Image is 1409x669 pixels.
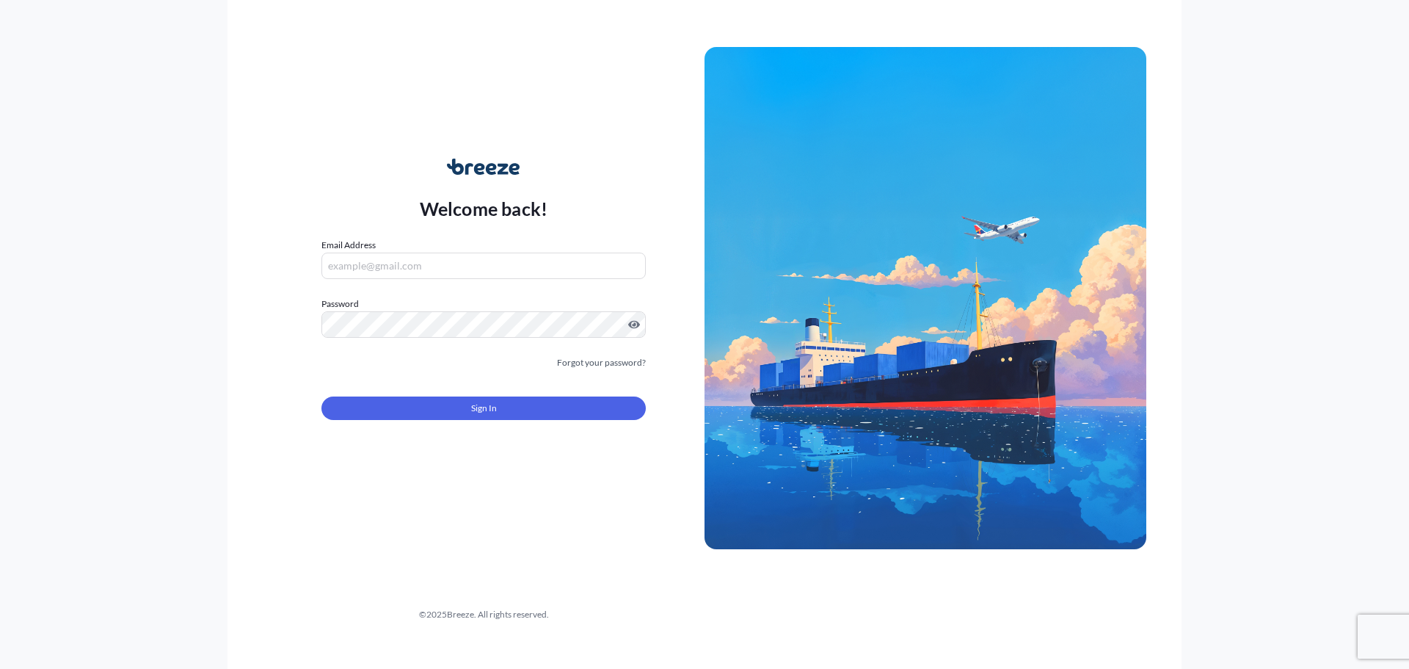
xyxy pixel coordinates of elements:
button: Show password [628,319,640,330]
label: Password [321,297,646,311]
div: © 2025 Breeze. All rights reserved. [263,607,704,622]
span: Sign In [471,401,497,416]
a: Forgot your password? [557,355,646,370]
label: Email Address [321,238,376,253]
p: Welcome back! [420,197,548,220]
button: Sign In [321,397,646,420]
img: Ship illustration [704,47,1146,549]
input: example@gmail.com [321,253,646,279]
